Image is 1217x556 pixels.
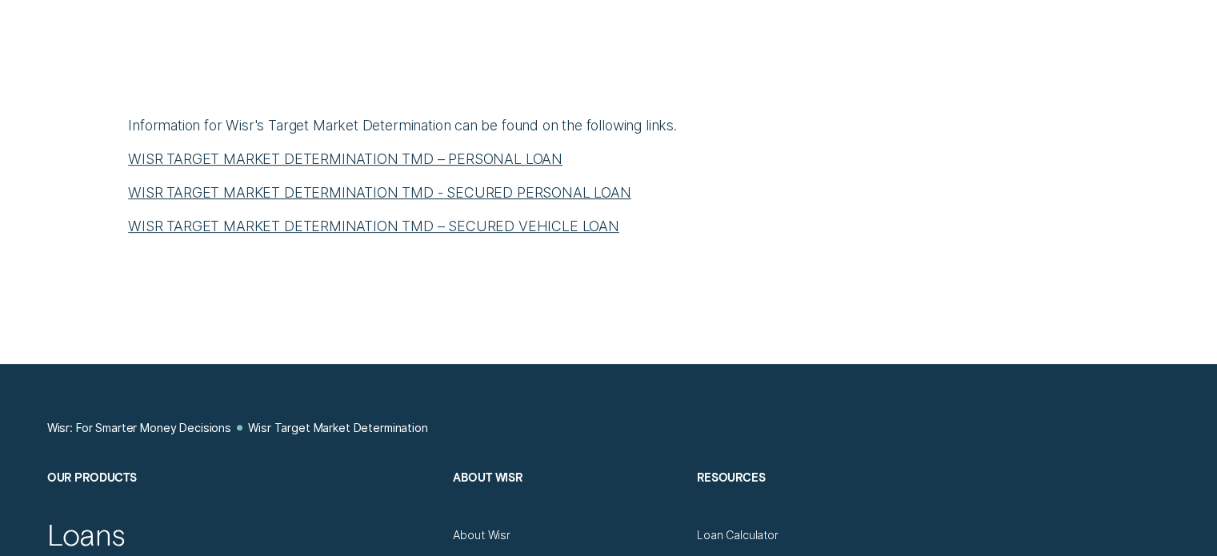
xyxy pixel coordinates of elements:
a: Loans [47,516,126,553]
h2: Our Products [47,470,439,528]
p: Information for Wisr's Target Market Determination can be found on the following links. [128,116,1089,135]
h2: About Wisr [453,470,683,528]
a: WISR TARGET MARKET DETERMINATION TMD – SECURED VEHICLE LOAN [128,218,619,234]
a: Wisr Target Market Determination [248,421,427,435]
a: Loan Calculator [697,528,779,542]
h2: Resources [697,470,927,528]
a: WISR TARGET MARKET DETERMINATION TMD - SECURED PERSONAL LOAN [128,184,631,201]
a: WISR TARGET MARKET DETERMINATION TMD – PERSONAL LOAN [128,150,562,167]
a: About Wisr [453,528,510,542]
a: Wisr: For Smarter Money Decisions [47,421,231,435]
